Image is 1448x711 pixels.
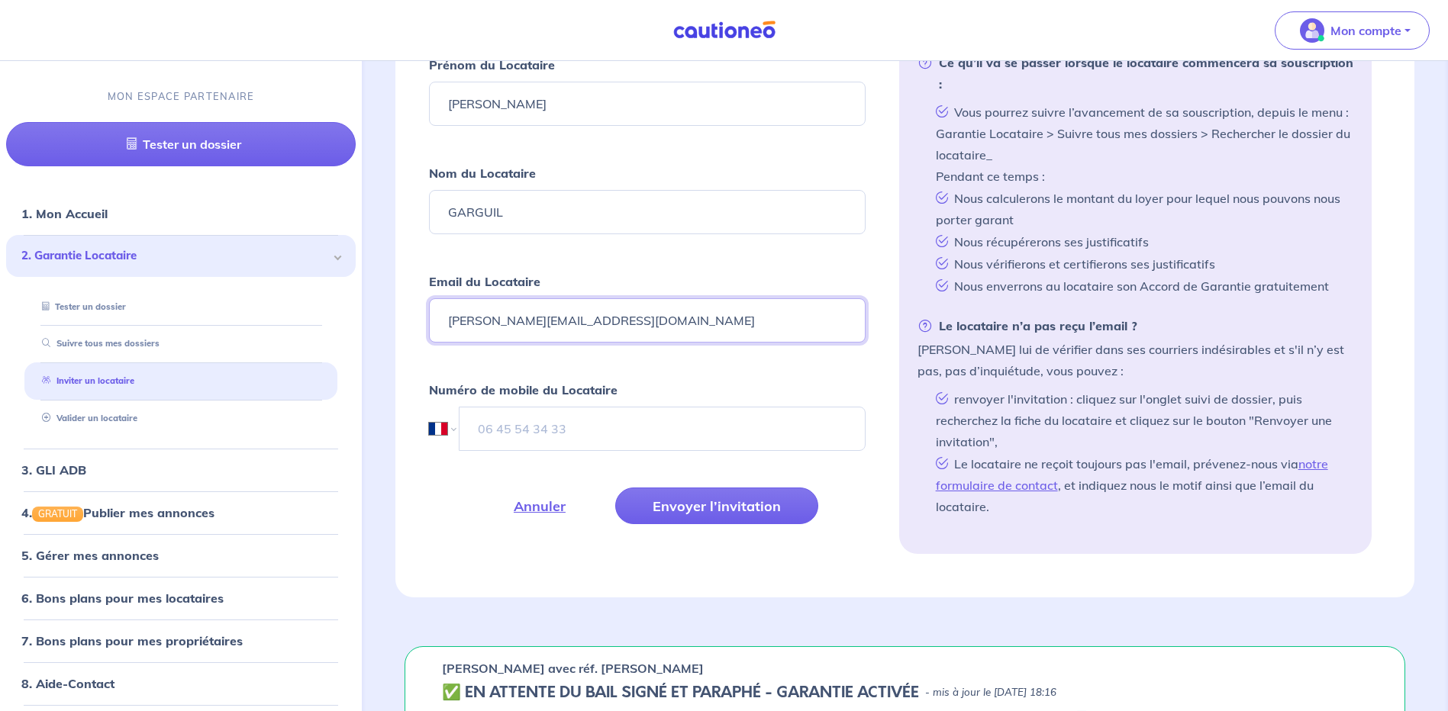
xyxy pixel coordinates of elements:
div: 3. GLI ADB [6,455,356,485]
strong: Ce qu’il va se passer lorsque le locataire commencera sa souscription : [917,52,1353,95]
div: Suivre tous mes dossiers [24,332,337,357]
p: [PERSON_NAME] avec réf. [PERSON_NAME] [442,659,704,677]
a: Tester un dossier [36,301,126,312]
div: 5. Gérer mes annonces [6,540,356,571]
div: Valider un locataire [24,406,337,431]
p: - mis à jour le [DATE] 18:16 [925,685,1056,700]
li: Nous récupérerons ses justificatifs [930,230,1353,253]
input: Ex : Durand [429,190,865,234]
input: Ex : John [429,82,865,126]
a: notre formulaire de contact [936,456,1328,493]
div: 6. Bons plans pour mes locataires [6,583,356,613]
span: 2. Garantie Locataire [21,247,329,265]
a: 1. Mon Accueil [21,206,108,221]
li: Vous pourrez suivre l’avancement de sa souscription, depuis le menu : Garantie Locataire > Suivre... [930,101,1353,187]
a: 5. Gérer mes annonces [21,548,159,563]
li: [PERSON_NAME] lui de vérifier dans ses courriers indésirables et s'il n’y est pas, pas d’inquiétu... [917,315,1353,517]
img: Cautioneo [667,21,782,40]
strong: Email du Locataire [429,274,540,289]
strong: Nom du Locataire [429,166,536,181]
div: Tester un dossier [24,294,337,320]
a: 7. Bons plans pour mes propriétaires [21,633,243,648]
a: Suivre tous mes dossiers [36,339,160,349]
p: MON ESPACE PARTENAIRE [108,89,255,104]
button: Envoyer l’invitation [615,487,818,524]
button: illu_account_valid_menu.svgMon compte [1275,11,1430,50]
li: Nous enverrons au locataire son Accord de Garantie gratuitement [930,275,1353,297]
a: 6. Bons plans pour mes locataires [21,590,224,606]
input: 06 45 54 34 33 [459,407,865,451]
h5: ✅️️️ EN ATTENTE DU BAIL SIGNÉ ET PARAPHÉ - GARANTIE ACTIVÉE [442,684,919,702]
div: Inviter un locataire [24,368,337,394]
a: Tester un dossier [6,122,356,166]
input: Ex : john.doe@gmail.com [429,298,865,343]
li: renvoyer l'invitation : cliquez sur l'onglet suivi de dossier, puis recherchez la fiche du locata... [930,388,1353,452]
img: illu_account_valid_menu.svg [1300,18,1324,43]
li: Nous calculerons le montant du loyer pour lequel nous pouvons nous porter garant [930,187,1353,230]
button: Annuler [476,487,603,524]
a: 8. Aide-Contact [21,676,114,691]
div: 2. Garantie Locataire [6,235,356,277]
p: Mon compte [1330,21,1401,40]
a: Inviter un locataire [36,375,134,386]
strong: Prénom du Locataire [429,57,555,72]
li: Le locataire ne reçoit toujours pas l'email, prévenez-nous via , et indiquez nous le motif ainsi ... [930,452,1353,517]
div: state: CONTRACT-SIGNED, Context: ,IS-GL-CAUTION [442,684,1368,702]
div: 7. Bons plans pour mes propriétaires [6,626,356,656]
div: 4.GRATUITPublier mes annonces [6,497,356,528]
strong: Le locataire n’a pas reçu l’email ? [917,315,1137,336]
a: Valider un locataire [36,413,137,423]
a: 3. GLI ADB [21,462,86,478]
li: Nous vérifierons et certifierons ses justificatifs [930,253,1353,275]
strong: Numéro de mobile du Locataire [429,382,618,397]
div: 1. Mon Accueil [6,198,356,229]
div: 8. Aide-Contact [6,668,356,699]
a: 4.GRATUITPublier mes annonces [21,505,214,520]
